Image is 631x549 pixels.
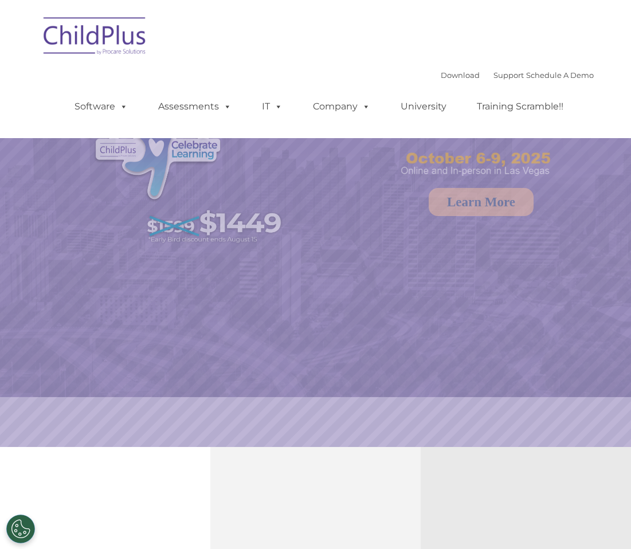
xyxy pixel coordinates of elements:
[465,95,575,118] a: Training Scramble!!
[441,70,480,80] a: Download
[389,95,458,118] a: University
[493,70,524,80] a: Support
[301,95,382,118] a: Company
[250,95,294,118] a: IT
[6,515,35,543] button: Cookies Settings
[441,70,594,80] font: |
[429,188,534,216] a: Learn More
[147,95,243,118] a: Assessments
[526,70,594,80] a: Schedule A Demo
[38,9,152,66] img: ChildPlus by Procare Solutions
[63,95,139,118] a: Software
